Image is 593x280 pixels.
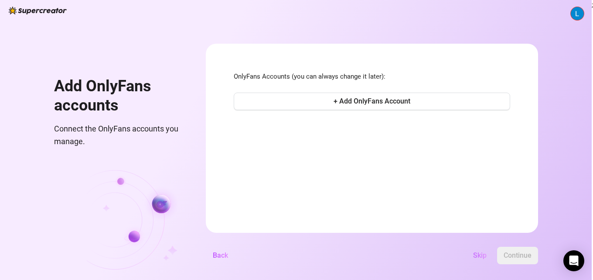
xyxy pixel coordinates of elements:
button: + Add OnlyFans Account [234,93,510,110]
button: Continue [497,247,538,264]
button: Back [206,247,235,264]
span: Skip [473,251,487,259]
span: Back [213,251,228,259]
span: OnlyFans Accounts (you can always change it later): [234,72,510,82]
img: logo [9,7,67,14]
span: + Add OnlyFans Account [334,97,410,105]
img: ACg8ocJ6XUrEqsRNVhbLaNVw1F7_f3e70-j5J3V6y6ON8wBjk4brJw=s96-c [571,7,584,20]
h1: Add OnlyFans accounts [54,77,185,115]
button: Skip [466,247,494,264]
span: Connect the OnlyFans accounts you manage. [54,123,185,148]
div: Open Intercom Messenger [563,250,584,271]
